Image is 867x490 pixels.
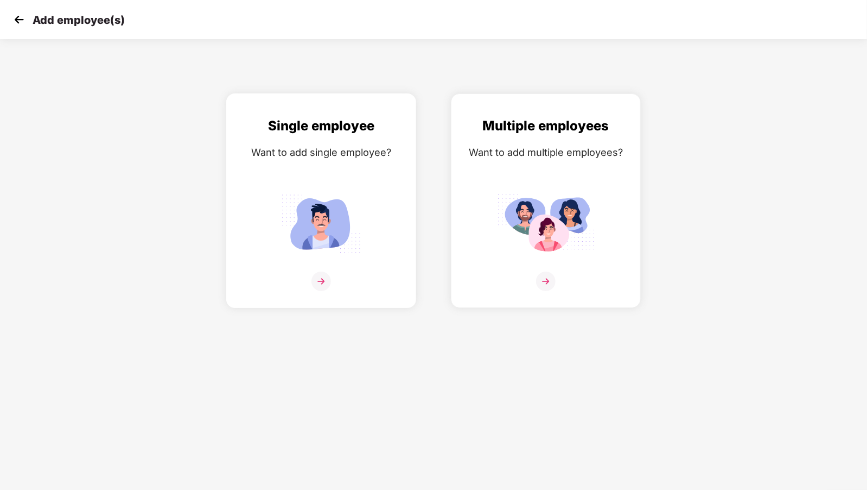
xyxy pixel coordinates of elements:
[238,116,405,136] div: Single employee
[497,190,595,257] img: svg+xml;base64,PHN2ZyB4bWxucz0iaHR0cDovL3d3dy53My5vcmcvMjAwMC9zdmciIGlkPSJNdWx0aXBsZV9lbXBsb3llZS...
[238,145,405,160] div: Want to add single employee?
[311,272,331,291] img: svg+xml;base64,PHN2ZyB4bWxucz0iaHR0cDovL3d3dy53My5vcmcvMjAwMC9zdmciIHdpZHRoPSIzNiIgaGVpZ2h0PSIzNi...
[462,145,629,160] div: Want to add multiple employees?
[462,116,629,136] div: Multiple employees
[272,190,370,257] img: svg+xml;base64,PHN2ZyB4bWxucz0iaHR0cDovL3d3dy53My5vcmcvMjAwMC9zdmciIGlkPSJTaW5nbGVfZW1wbG95ZWUiIH...
[33,14,125,27] p: Add employee(s)
[536,272,556,291] img: svg+xml;base64,PHN2ZyB4bWxucz0iaHR0cDovL3d3dy53My5vcmcvMjAwMC9zdmciIHdpZHRoPSIzNiIgaGVpZ2h0PSIzNi...
[11,11,27,28] img: svg+xml;base64,PHN2ZyB4bWxucz0iaHR0cDovL3d3dy53My5vcmcvMjAwMC9zdmciIHdpZHRoPSIzMCIgaGVpZ2h0PSIzMC...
